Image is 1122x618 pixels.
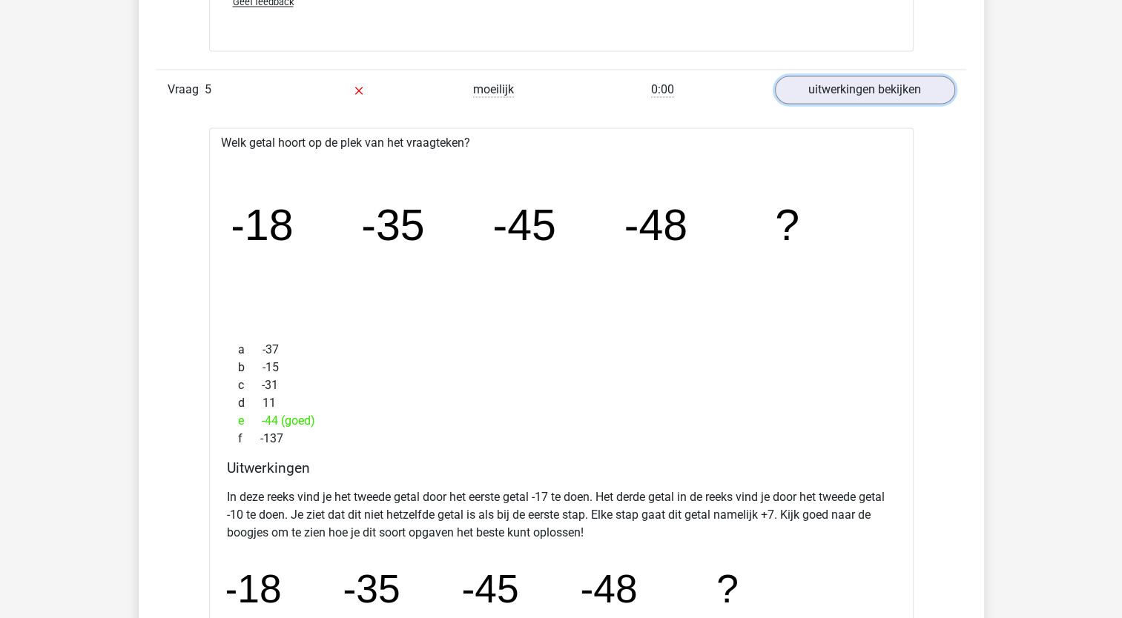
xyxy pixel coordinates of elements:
[227,459,896,476] h4: Uitwerkingen
[205,82,211,96] span: 5
[227,358,896,376] div: -15
[461,567,518,611] tspan: -45
[227,376,896,393] div: -31
[238,340,263,358] span: a
[227,488,896,541] p: In deze reeks vind je het tweede getal door het eerste getal -17 te doen. Het derde getal in de r...
[361,201,424,250] tspan: -35
[238,411,262,429] span: e
[775,76,955,104] a: uitwerkingen bekijken
[224,567,281,611] tspan: -18
[624,201,687,250] tspan: -48
[775,201,799,250] tspan: ?
[238,429,260,447] span: f
[492,201,555,250] tspan: -45
[238,393,263,411] span: d
[227,340,896,358] div: -37
[230,201,293,250] tspan: -18
[227,411,896,429] div: -44 (goed)
[168,81,205,99] span: Vraag
[651,82,674,97] span: 0:00
[473,82,514,97] span: moeilijk
[580,567,637,611] tspan: -48
[343,567,400,611] tspan: -35
[716,567,739,611] tspan: ?
[227,429,896,447] div: -137
[227,393,896,411] div: 11
[238,376,262,393] span: c
[238,358,263,376] span: b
